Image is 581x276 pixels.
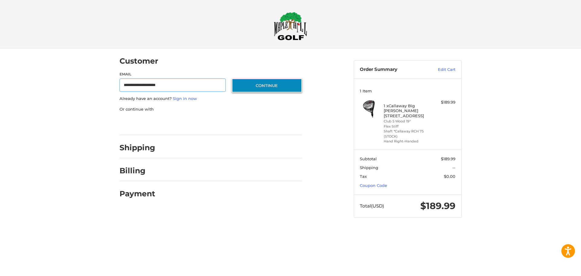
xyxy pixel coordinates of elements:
h2: Payment [120,189,155,198]
a: Coupon Code [360,183,387,188]
a: Sign in now [173,96,197,101]
li: Shaft *Callaway RCH 75 (STOCK) [384,129,430,139]
iframe: PayPal-venmo [220,118,265,129]
span: Subtotal [360,156,377,161]
h2: Billing [120,166,155,175]
iframe: PayPal-paylater [169,118,214,129]
li: Flex Stiff [384,124,430,129]
p: Already have an account? [120,96,302,102]
span: Total (USD) [360,203,384,209]
span: $189.99 [420,200,455,211]
p: Or continue with [120,106,302,112]
button: Continue [232,78,302,92]
span: $0.00 [444,174,455,179]
span: Shipping [360,165,378,170]
span: $189.99 [441,156,455,161]
h2: Customer [120,56,158,66]
li: Club 5 Wood 19° [384,119,430,124]
iframe: PayPal-paypal [117,118,163,129]
div: $189.99 [432,99,455,105]
span: Tax [360,174,367,179]
h2: Shipping [120,143,155,152]
span: -- [452,165,455,170]
a: Edit Cart [425,67,455,73]
li: Hand Right-Handed [384,139,430,144]
img: Maple Hill Golf [274,12,307,40]
h3: Order Summary [360,67,425,73]
h3: 1 Item [360,88,455,93]
h4: 1 x Callaway Big [PERSON_NAME] [STREET_ADDRESS] [384,103,430,118]
label: Email [120,71,226,77]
